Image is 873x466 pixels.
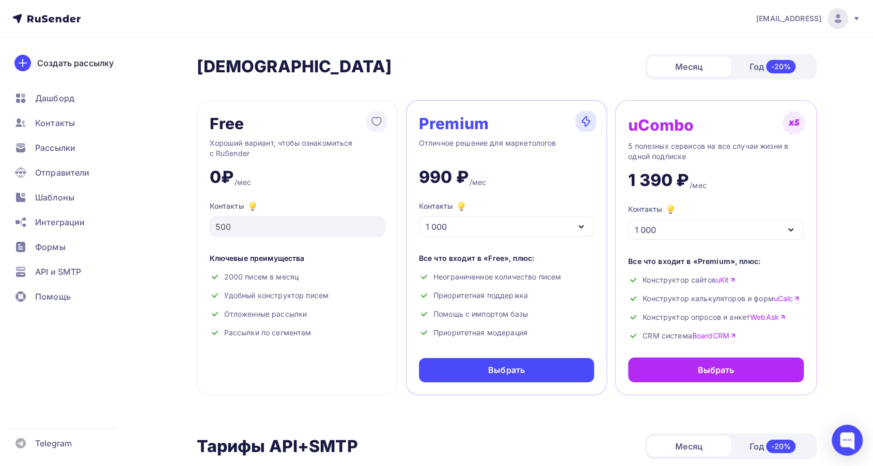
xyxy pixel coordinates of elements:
[426,221,447,233] div: 1 000
[750,312,786,322] a: WebAsk
[488,364,525,376] div: Выбрать
[210,138,385,159] div: Хороший вариант, чтобы ознакомиться с RuSender
[643,293,800,304] span: Конструктор калькуляторов и форм
[235,177,252,188] div: /мес
[210,309,385,319] div: Отложенные рассылки
[643,275,736,285] span: Конструктор сайтов
[756,13,821,24] span: [EMAIL_ADDRESS]
[35,92,74,104] span: Дашборд
[628,256,803,267] div: Все что входит в «Premium», плюс:
[8,187,131,208] a: Шаблоны
[419,138,594,159] div: Отличное решение для маркетологов
[35,266,81,278] span: API и SMTP
[35,290,71,303] span: Помощь
[8,137,131,158] a: Рассылки
[628,170,689,191] div: 1 390 ₽
[210,167,233,188] div: 0₽
[643,312,786,322] span: Конструктор опросов и анкет
[35,166,90,179] span: Отправители
[8,88,131,108] a: Дашборд
[766,60,796,73] div: -20%
[731,436,815,457] div: Год
[716,275,736,285] a: uKit
[210,290,385,301] div: Удобный конструктор писем
[210,115,244,132] div: Free
[419,290,594,301] div: Приоритетная поддержка
[8,113,131,133] a: Контакты
[210,200,385,212] div: Контакты
[647,56,731,77] div: Месяц
[628,141,803,162] div: 5 полезных сервисов на все случаи жизни в одной подписке
[419,167,469,188] div: 990 ₽
[470,177,487,188] div: /мес
[647,436,731,457] div: Месяц
[774,293,800,304] a: uCalc
[756,8,861,29] a: [EMAIL_ADDRESS]
[419,115,489,132] div: Premium
[210,328,385,338] div: Рассылки по сегментам
[635,224,656,236] div: 1 000
[419,200,594,237] button: Контакты 1 000
[35,216,85,228] span: Интеграции
[419,200,467,212] div: Контакты
[8,237,131,257] a: Формы
[692,331,736,341] a: BoardCRM
[35,142,75,154] span: Рассылки
[643,331,736,341] span: CRM система
[35,437,72,449] span: Telegram
[731,56,815,77] div: Год
[628,203,803,240] button: Контакты 1 000
[419,253,594,263] div: Все что входит в «Free», плюс:
[419,309,594,319] div: Помощь с импортом базы
[35,241,66,253] span: Формы
[628,117,694,133] div: uCombo
[35,191,74,204] span: Шаблоны
[210,253,385,263] div: Ключевые преимущества
[690,180,707,191] div: /мес
[37,57,114,69] div: Создать рассылку
[697,364,734,376] div: Выбрать
[197,436,358,457] h2: Тарифы API+SMTP
[210,272,385,282] div: 2000 писем в месяц
[766,440,796,453] div: -20%
[197,56,392,77] h2: [DEMOGRAPHIC_DATA]
[628,203,677,215] div: Контакты
[419,272,594,282] div: Неограниченное количество писем
[35,117,75,129] span: Контакты
[8,162,131,183] a: Отправители
[419,328,594,338] div: Приоритетная модерация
